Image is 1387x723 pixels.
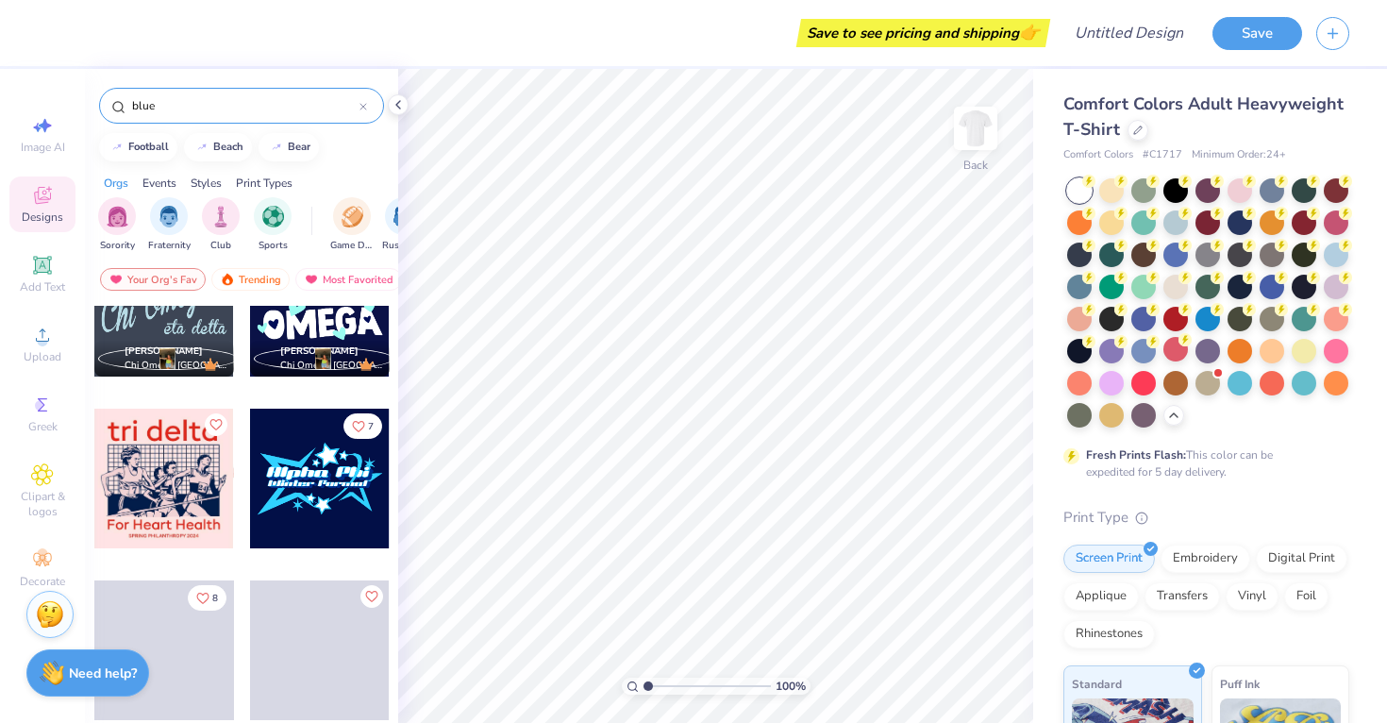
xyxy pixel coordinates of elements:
img: Back [957,109,994,147]
span: Upload [24,349,61,364]
span: Rush & Bid [382,239,426,253]
img: Fraternity Image [159,206,179,227]
img: Sorority Image [107,206,128,227]
button: Like [360,585,383,608]
div: football [128,142,169,152]
button: filter button [202,197,240,253]
div: Styles [191,175,222,192]
div: Foil [1284,582,1329,611]
img: most_fav.gif [304,273,319,286]
div: Screen Print [1063,545,1155,573]
button: beach [184,133,252,161]
input: Try "Alpha" [130,96,359,115]
div: filter for Sports [254,197,292,253]
span: 8 [212,594,218,603]
img: Club Image [210,206,231,227]
img: most_fav.gif [109,273,124,286]
button: filter button [98,197,136,253]
img: Rush & Bid Image [393,206,415,227]
span: Chi Omega, [GEOGRAPHIC_DATA][US_STATE] [280,359,382,373]
div: Applique [1063,582,1139,611]
img: trend_line.gif [109,142,125,153]
div: Print Type [1063,507,1349,529]
div: Print Types [236,175,292,192]
input: Untitled Design [1060,14,1198,52]
div: Your Org's Fav [100,268,206,291]
span: Puff Ink [1220,674,1260,694]
div: Events [142,175,176,192]
span: Sorority [100,239,135,253]
span: [PERSON_NAME] [280,345,359,358]
div: This color can be expedited for 5 day delivery. [1086,446,1318,480]
span: 100 % [776,678,806,695]
img: Sports Image [262,206,284,227]
div: Transfers [1145,582,1220,611]
span: Club [210,239,231,253]
span: # C1717 [1143,147,1182,163]
div: filter for Game Day [330,197,374,253]
div: Back [963,157,988,174]
span: Image AI [21,140,65,155]
span: Decorate [20,574,65,589]
span: 7 [368,422,374,431]
div: Trending [211,268,290,291]
span: Comfort Colors Adult Heavyweight T-Shirt [1063,92,1344,141]
button: Like [188,585,226,611]
img: trend_line.gif [194,142,209,153]
span: Game Day [330,239,374,253]
div: Save to see pricing and shipping [801,19,1045,47]
div: Vinyl [1226,582,1278,611]
span: Clipart & logos [9,489,75,519]
span: Greek [28,419,58,434]
span: Standard [1072,674,1122,694]
span: 👉 [1019,21,1040,43]
div: Most Favorited [295,268,402,291]
button: filter button [382,197,426,253]
div: filter for Club [202,197,240,253]
button: football [99,133,177,161]
span: [PERSON_NAME] [125,345,203,358]
img: trend_line.gif [269,142,284,153]
button: bear [259,133,319,161]
span: Minimum Order: 24 + [1192,147,1286,163]
button: filter button [330,197,374,253]
div: filter for Sorority [98,197,136,253]
div: Digital Print [1256,545,1347,573]
div: filter for Rush & Bid [382,197,426,253]
span: Designs [22,210,63,225]
span: Comfort Colors [1063,147,1133,163]
div: filter for Fraternity [148,197,191,253]
div: Embroidery [1161,545,1250,573]
strong: Need help? [69,664,137,682]
button: Like [205,413,227,436]
img: trending.gif [220,273,235,286]
img: Game Day Image [342,206,363,227]
div: bear [288,142,310,152]
span: Add Text [20,279,65,294]
span: Sports [259,239,288,253]
div: beach [213,142,243,152]
span: Chi Omega, [GEOGRAPHIC_DATA][US_STATE] [125,359,226,373]
button: filter button [254,197,292,253]
div: Rhinestones [1063,620,1155,648]
div: Orgs [104,175,128,192]
strong: Fresh Prints Flash: [1086,447,1186,462]
button: Like [343,413,382,439]
button: Save [1212,17,1302,50]
span: Fraternity [148,239,191,253]
button: filter button [148,197,191,253]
